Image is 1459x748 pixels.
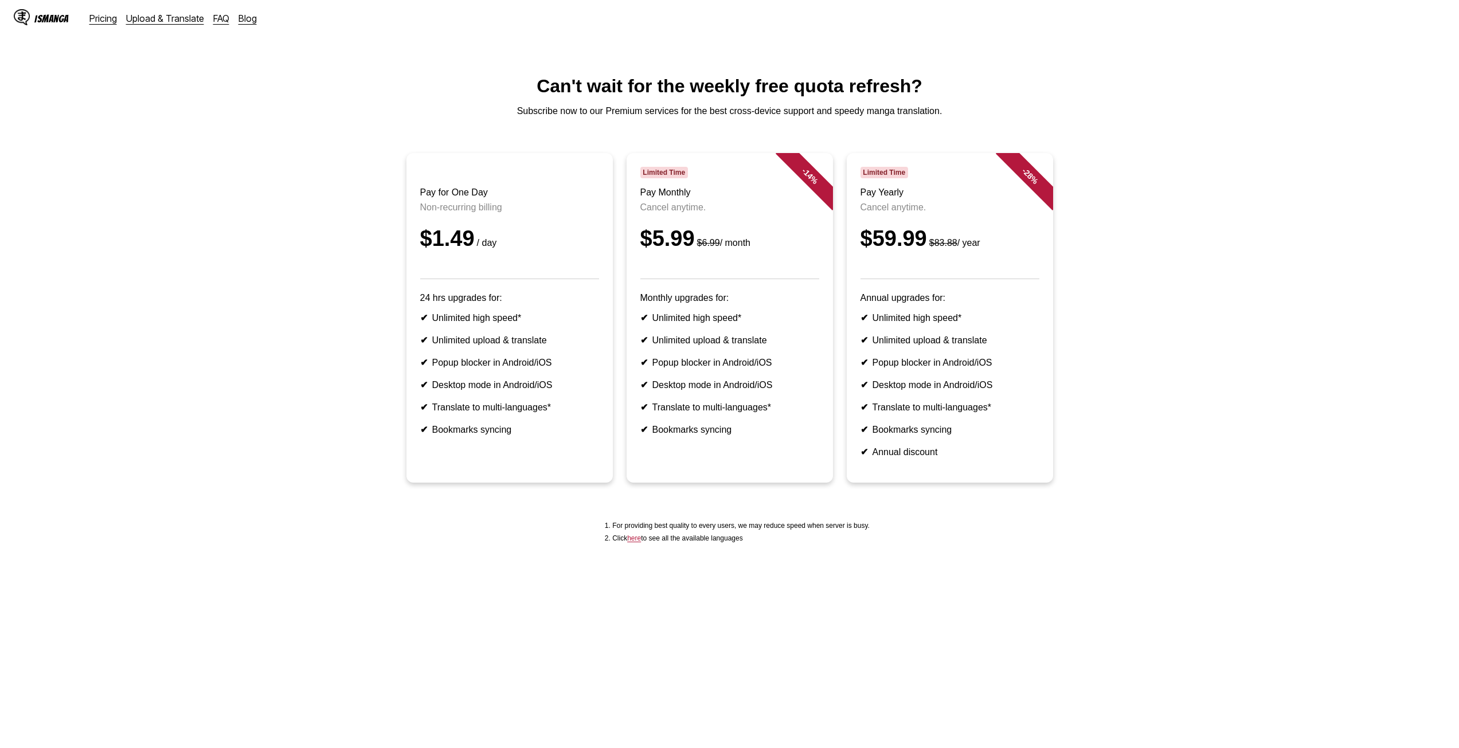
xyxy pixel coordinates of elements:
b: ✔ [420,313,428,323]
div: $5.99 [640,226,819,251]
h3: Pay Monthly [640,187,819,198]
span: Limited Time [860,167,908,178]
p: Cancel anytime. [860,202,1039,213]
b: ✔ [640,425,648,434]
b: ✔ [860,402,868,412]
div: - 28 % [995,142,1064,210]
div: IsManga [34,13,69,24]
li: Bookmarks syncing [860,424,1039,435]
p: Non-recurring billing [420,202,599,213]
a: IsManga LogoIsManga [14,9,89,28]
li: Popup blocker in Android/iOS [860,357,1039,368]
li: Unlimited high speed* [860,312,1039,323]
b: ✔ [860,380,868,390]
li: Bookmarks syncing [640,424,819,435]
a: FAQ [213,13,229,24]
li: Translate to multi-languages* [640,402,819,413]
h3: Pay for One Day [420,187,599,198]
li: Annual discount [860,447,1039,457]
b: ✔ [860,447,868,457]
b: ✔ [860,358,868,367]
li: Desktop mode in Android/iOS [420,379,599,390]
b: ✔ [420,358,428,367]
li: For providing best quality to every users, we may reduce speed when server is busy. [612,522,870,530]
a: Pricing [89,13,117,24]
b: ✔ [640,313,648,323]
li: Translate to multi-languages* [420,402,599,413]
small: / year [927,238,980,248]
b: ✔ [640,335,648,345]
li: Bookmarks syncing [420,424,599,435]
li: Unlimited upload & translate [860,335,1039,346]
s: $6.99 [697,238,720,248]
b: ✔ [640,402,648,412]
span: Limited Time [640,167,688,178]
li: Unlimited upload & translate [420,335,599,346]
div: - 14 % [775,142,844,210]
b: ✔ [420,402,428,412]
b: ✔ [420,380,428,390]
div: $59.99 [860,226,1039,251]
p: 24 hrs upgrades for: [420,293,599,303]
b: ✔ [860,425,868,434]
li: Desktop mode in Android/iOS [860,379,1039,390]
b: ✔ [420,425,428,434]
small: / day [475,238,497,248]
li: Unlimited high speed* [640,312,819,323]
a: Blog [238,13,257,24]
h3: Pay Yearly [860,187,1039,198]
small: / month [695,238,750,248]
b: ✔ [420,335,428,345]
li: Click to see all the available languages [612,534,870,542]
div: $1.49 [420,226,599,251]
p: Cancel anytime. [640,202,819,213]
img: IsManga Logo [14,9,30,25]
p: Subscribe now to our Premium services for the best cross-device support and speedy manga translat... [9,106,1450,116]
p: Annual upgrades for: [860,293,1039,303]
li: Translate to multi-languages* [860,402,1039,413]
li: Unlimited upload & translate [640,335,819,346]
b: ✔ [860,335,868,345]
a: Available languages [627,534,641,542]
a: Upload & Translate [126,13,204,24]
p: Monthly upgrades for: [640,293,819,303]
li: Unlimited high speed* [420,312,599,323]
h1: Can't wait for the weekly free quota refresh? [9,76,1450,97]
li: Popup blocker in Android/iOS [420,357,599,368]
li: Desktop mode in Android/iOS [640,379,819,390]
li: Popup blocker in Android/iOS [640,357,819,368]
b: ✔ [640,380,648,390]
b: ✔ [860,313,868,323]
s: $83.88 [929,238,957,248]
b: ✔ [640,358,648,367]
